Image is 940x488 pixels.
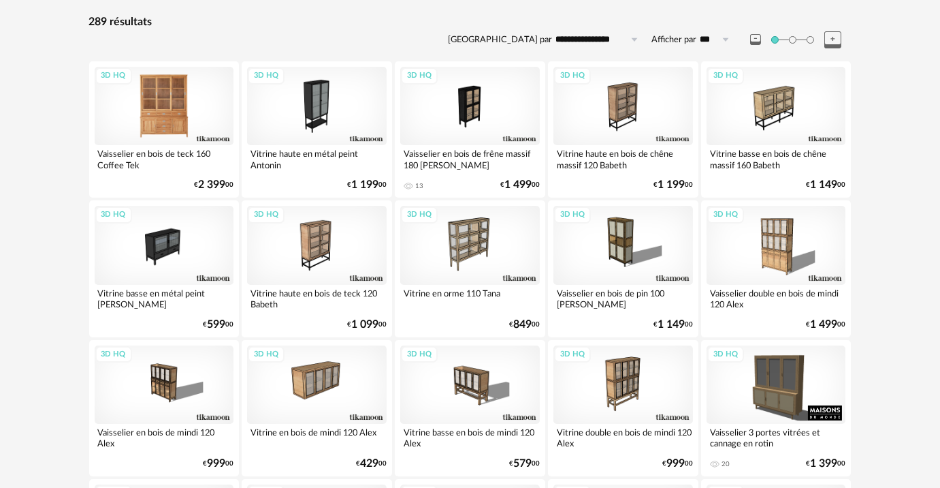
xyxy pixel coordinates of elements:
a: 3D HQ Vitrine haute en bois de teck 120 Babeth €1 09900 [242,200,392,337]
div: Vitrine basse en bois de chêne massif 160 Babeth [707,145,846,172]
a: 3D HQ Vaisselier en bois de frêne massif 180 [PERSON_NAME] 13 €1 49900 [395,61,545,198]
div: 3D HQ [95,207,132,224]
div: € 00 [806,181,845,189]
a: 3D HQ Vitrine haute en métal peint Antonin €1 19900 [242,61,392,198]
div: € 00 [653,181,693,189]
div: 3D HQ [95,346,132,363]
div: 3D HQ [554,207,591,224]
div: € 00 [203,459,233,468]
span: 1 399 [810,459,837,468]
div: 3D HQ [95,67,132,85]
span: 1 499 [810,320,837,329]
div: 20 [722,460,730,468]
div: € 00 [356,459,387,468]
div: Vaisselier en bois de mindi 120 Alex [95,424,234,451]
span: 1 149 [810,181,837,189]
div: Vaisselier en bois de pin 100 [PERSON_NAME] [553,285,693,312]
a: 3D HQ Vaisselier double en bois de mindi 120 Alex €1 49900 [701,200,852,337]
div: € 00 [662,459,693,468]
div: 3D HQ [707,346,744,363]
a: 3D HQ Vitrine en orme 110 Tana €84900 [395,200,545,337]
div: 3D HQ [707,207,744,224]
div: Vitrine basse en bois de mindi 120 Alex [400,424,540,451]
a: 3D HQ Vitrine basse en bois de mindi 120 Alex €57900 [395,340,545,476]
a: 3D HQ Vitrine haute en bois de chêne massif 120 Babeth €1 19900 [548,61,698,198]
div: Vitrine haute en métal peint Antonin [247,145,387,172]
a: 3D HQ Vaisselier 3 portes vitrées et cannage en rotin 20 €1 39900 [701,340,852,476]
a: 3D HQ Vaisselier en bois de pin 100 [PERSON_NAME] €1 14900 [548,200,698,337]
div: Vaisselier en bois de frêne massif 180 [PERSON_NAME] [400,145,540,172]
a: 3D HQ Vitrine double en bois de mindi 120 Alex €99900 [548,340,698,476]
span: 849 [513,320,532,329]
div: Vaisselier 3 portes vitrées et cannage en rotin [707,424,846,451]
a: 3D HQ Vitrine basse en métal peint [PERSON_NAME] €59900 [89,200,240,337]
div: Vitrine double en bois de mindi 120 Alex [553,424,693,451]
div: Vitrine en orme 110 Tana [400,285,540,312]
span: 2 399 [198,181,225,189]
div: Vaisselier en bois de teck 160 Coffee Tek [95,145,234,172]
div: € 00 [509,459,540,468]
div: 3D HQ [248,346,285,363]
div: 3D HQ [401,346,438,363]
span: 999 [207,459,225,468]
div: 3D HQ [248,207,285,224]
div: 289 résultats [89,15,852,29]
div: 3D HQ [554,67,591,85]
div: Vaisselier double en bois de mindi 120 Alex [707,285,846,312]
div: 3D HQ [707,67,744,85]
div: 3D HQ [248,67,285,85]
div: € 00 [203,320,233,329]
div: € 00 [653,320,693,329]
div: € 00 [347,320,387,329]
span: 599 [207,320,225,329]
div: Vitrine haute en bois de chêne massif 120 Babeth [553,145,693,172]
div: 3D HQ [554,346,591,363]
span: 1 149 [658,320,685,329]
a: 3D HQ Vitrine en bois de mindi 120 Alex €42900 [242,340,392,476]
div: € 00 [347,181,387,189]
div: Vitrine basse en métal peint [PERSON_NAME] [95,285,234,312]
div: € 00 [806,459,845,468]
a: 3D HQ Vitrine basse en bois de chêne massif 160 Babeth €1 14900 [701,61,852,198]
label: [GEOGRAPHIC_DATA] par [449,34,553,46]
div: € 00 [500,181,540,189]
span: 429 [360,459,378,468]
span: 1 199 [351,181,378,189]
div: 3D HQ [401,67,438,85]
a: 3D HQ Vaisselier en bois de teck 160 Coffee Tek €2 39900 [89,61,240,198]
span: 579 [513,459,532,468]
a: 3D HQ Vaisselier en bois de mindi 120 Alex €99900 [89,340,240,476]
div: Vitrine en bois de mindi 120 Alex [247,424,387,451]
div: € 00 [806,320,845,329]
label: Afficher par [652,34,697,46]
div: € 00 [194,181,233,189]
span: 1 199 [658,181,685,189]
span: 999 [666,459,685,468]
div: 3D HQ [401,207,438,224]
span: 1 099 [351,320,378,329]
div: 13 [415,182,423,190]
span: 1 499 [504,181,532,189]
div: € 00 [509,320,540,329]
div: Vitrine haute en bois de teck 120 Babeth [247,285,387,312]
